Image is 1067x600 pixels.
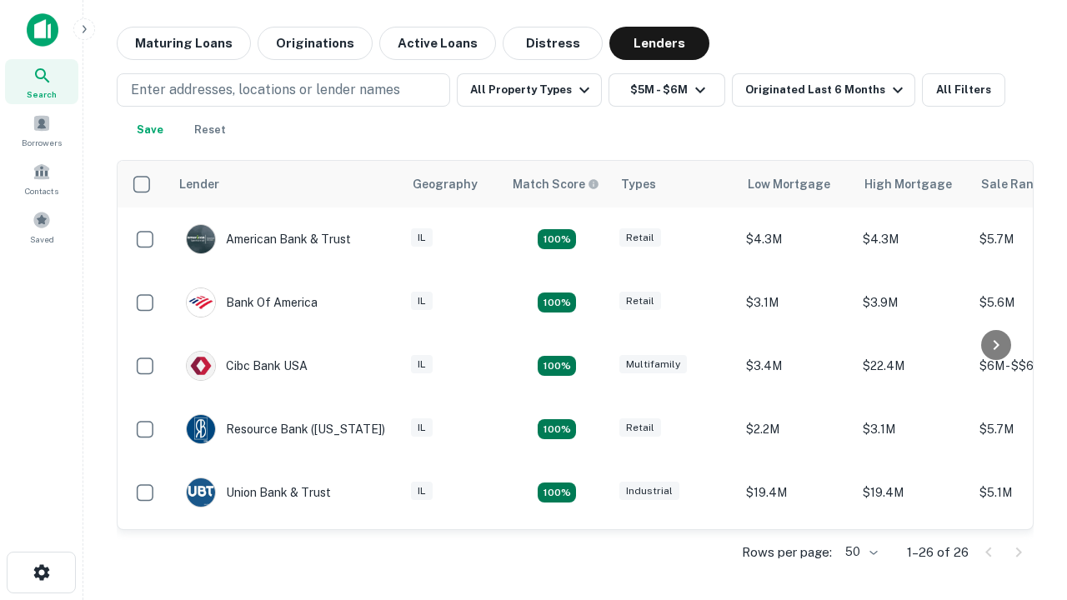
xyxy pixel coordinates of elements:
[25,184,58,197] span: Contacts
[411,418,433,437] div: IL
[131,80,400,100] p: Enter addresses, locations or lender names
[187,478,215,507] img: picture
[411,355,433,374] div: IL
[5,59,78,104] a: Search
[538,356,576,376] div: Matching Properties: 4, hasApolloMatch: undefined
[411,292,433,311] div: IL
[854,524,971,587] td: $4M
[187,288,215,317] img: picture
[854,334,971,397] td: $22.4M
[538,482,576,502] div: Matching Properties: 4, hasApolloMatch: undefined
[854,271,971,334] td: $3.9M
[186,351,308,381] div: Cibc Bank USA
[379,27,496,60] button: Active Loans
[738,334,854,397] td: $3.4M
[5,156,78,201] a: Contacts
[27,13,58,47] img: capitalize-icon.png
[619,228,661,247] div: Retail
[123,113,177,147] button: Save your search to get updates of matches that match your search criteria.
[183,113,237,147] button: Reset
[117,73,450,107] button: Enter addresses, locations or lender names
[30,232,54,246] span: Saved
[503,161,611,207] th: Capitalize uses an advanced AI algorithm to match your search with the best lender. The match sco...
[742,542,832,562] p: Rows per page:
[738,271,854,334] td: $3.1M
[738,524,854,587] td: $4M
[619,355,687,374] div: Multifamily
[745,80,908,100] div: Originated Last 6 Months
[907,542,969,562] p: 1–26 of 26
[854,207,971,271] td: $4.3M
[22,136,62,149] span: Borrowers
[258,27,373,60] button: Originations
[187,352,215,380] img: picture
[411,228,433,247] div: IL
[611,161,738,207] th: Types
[186,287,318,317] div: Bank Of America
[5,107,78,152] a: Borrowers
[854,461,971,524] td: $19.4M
[609,27,709,60] button: Lenders
[503,27,603,60] button: Distress
[619,292,661,311] div: Retail
[187,225,215,253] img: picture
[621,174,656,194] div: Types
[738,461,854,524] td: $19.4M
[864,174,952,194] div: High Mortgage
[538,229,576,249] div: Matching Properties: 7, hasApolloMatch: undefined
[738,161,854,207] th: Low Mortgage
[738,397,854,461] td: $2.2M
[922,73,1005,107] button: All Filters
[413,174,478,194] div: Geography
[538,419,576,439] div: Matching Properties: 4, hasApolloMatch: undefined
[738,207,854,271] td: $4.3M
[411,482,433,501] div: IL
[619,482,679,501] div: Industrial
[984,413,1067,493] iframe: Chat Widget
[117,27,251,60] button: Maturing Loans
[619,418,661,437] div: Retail
[609,73,725,107] button: $5M - $6M
[513,175,596,193] h6: Match Score
[854,397,971,461] td: $3.1M
[748,174,830,194] div: Low Mortgage
[186,414,385,444] div: Resource Bank ([US_STATE])
[187,415,215,443] img: picture
[854,161,971,207] th: High Mortgage
[186,477,331,507] div: Union Bank & Trust
[169,161,403,207] th: Lender
[27,87,57,101] span: Search
[403,161,503,207] th: Geography
[179,174,219,194] div: Lender
[732,73,915,107] button: Originated Last 6 Months
[839,540,880,564] div: 50
[457,73,602,107] button: All Property Types
[513,175,599,193] div: Capitalize uses an advanced AI algorithm to match your search with the best lender. The match sco...
[5,204,78,249] a: Saved
[538,292,576,312] div: Matching Properties: 4, hasApolloMatch: undefined
[186,224,351,254] div: American Bank & Trust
